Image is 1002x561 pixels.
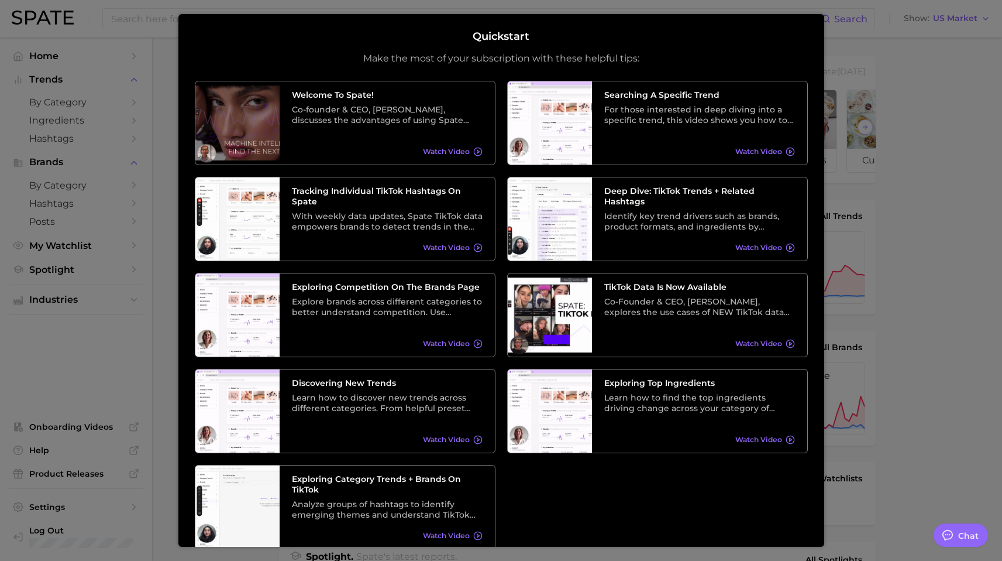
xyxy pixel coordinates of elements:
[292,392,483,413] div: Learn how to discover new trends across different categories. From helpful preset filters to diff...
[604,104,795,125] div: For those interested in deep diving into a specific trend, this video shows you how to search tre...
[507,177,808,261] a: Deep Dive: TikTok Trends + Related HashtagsIdentify key trend drivers such as brands, product for...
[604,282,795,292] h3: TikTok data is now available
[292,378,483,388] h3: Discovering New Trends
[604,211,795,232] div: Identify key trend drivers such as brands, product formats, and ingredients by leveraging a categ...
[735,339,782,348] span: Watch Video
[195,81,495,165] a: Welcome to Spate!Co-founder & CEO, [PERSON_NAME], discusses the advantages of using Spate data as...
[292,474,483,495] h3: Exploring Category Trends + Brands on TikTok
[195,465,495,549] a: Exploring Category Trends + Brands on TikTokAnalyze groups of hashtags to identify emerging theme...
[292,104,483,125] div: Co-founder & CEO, [PERSON_NAME], discusses the advantages of using Spate data as well as its vari...
[195,369,495,453] a: Discovering New TrendsLearn how to discover new trends across different categories. From helpful ...
[292,282,483,292] h3: Exploring Competition on the Brands Page
[292,211,483,232] div: With weekly data updates, Spate TikTok data empowers brands to detect trends in the earliest stag...
[423,147,470,156] span: Watch Video
[604,378,795,388] h3: Exploring Top Ingredients
[423,435,470,444] span: Watch Video
[735,243,782,252] span: Watch Video
[195,273,495,357] a: Exploring Competition on the Brands PageExplore brands across different categories to better unde...
[423,243,470,252] span: Watch Video
[423,339,470,348] span: Watch Video
[292,499,483,520] div: Analyze groups of hashtags to identify emerging themes and understand TikTok trends at a higher l...
[423,531,470,540] span: Watch Video
[292,90,483,100] h3: Welcome to Spate!
[507,273,808,357] a: TikTok data is now availableCo-Founder & CEO, [PERSON_NAME], explores the use cases of NEW TikTok...
[292,186,483,207] h3: Tracking Individual TikTok Hashtags on Spate
[292,296,483,317] div: Explore brands across different categories to better understand competition. Use different preset...
[735,435,782,444] span: Watch Video
[473,30,529,43] h2: Quickstart
[507,81,808,165] a: Searching A Specific TrendFor those interested in deep diving into a specific trend, this video s...
[735,147,782,156] span: Watch Video
[195,177,495,261] a: Tracking Individual TikTok Hashtags on SpateWith weekly data updates, Spate TikTok data empowers ...
[604,296,795,317] div: Co-Founder & CEO, [PERSON_NAME], explores the use cases of NEW TikTok data and its relationship w...
[363,53,639,64] p: Make the most of your subscription with these helpful tips:
[604,90,795,100] h3: Searching A Specific Trend
[604,392,795,413] div: Learn how to find the top ingredients driving change across your category of choice. From broad c...
[604,186,795,207] h3: Deep Dive: TikTok Trends + Related Hashtags
[507,369,808,453] a: Exploring Top IngredientsLearn how to find the top ingredients driving change across your categor...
